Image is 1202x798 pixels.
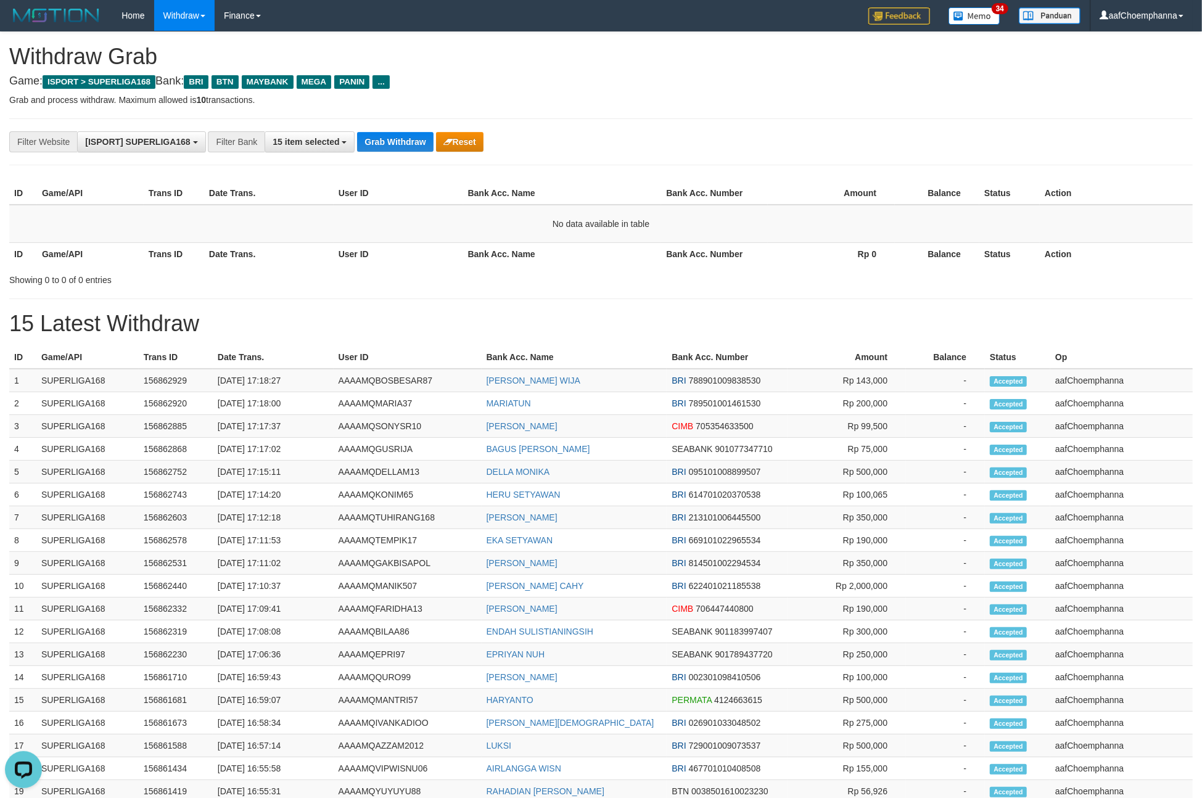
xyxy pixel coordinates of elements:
[906,369,985,392] td: -
[37,242,144,265] th: Game/API
[487,558,558,568] a: [PERSON_NAME]
[1050,438,1193,461] td: aafChoemphanna
[37,182,144,205] th: Game/API
[36,415,139,438] td: SUPERLIGA168
[715,444,772,454] span: Copy 901077347710 to clipboard
[788,734,906,757] td: Rp 500,000
[768,182,895,205] th: Amount
[139,552,213,575] td: 156862531
[1050,575,1193,598] td: aafChoemphanna
[9,415,36,438] td: 3
[357,132,433,152] button: Grab Withdraw
[906,712,985,734] td: -
[213,734,334,757] td: [DATE] 16:57:14
[9,242,37,265] th: ID
[1050,666,1193,689] td: aafChoemphanna
[139,506,213,529] td: 156862603
[1050,643,1193,666] td: aafChoemphanna
[36,734,139,757] td: SUPERLIGA168
[213,369,334,392] td: [DATE] 17:18:27
[715,627,772,636] span: Copy 901183997407 to clipboard
[990,467,1027,478] span: Accepted
[36,689,139,712] td: SUPERLIGA168
[906,506,985,529] td: -
[139,483,213,506] td: 156862743
[9,369,36,392] td: 1
[9,483,36,506] td: 6
[689,672,761,682] span: Copy 002301098410506 to clipboard
[990,445,1027,455] span: Accepted
[788,461,906,483] td: Rp 500,000
[36,506,139,529] td: SUPERLIGA168
[906,392,985,415] td: -
[273,137,339,147] span: 15 item selected
[36,598,139,620] td: SUPERLIGA168
[672,467,686,477] span: BRI
[906,438,985,461] td: -
[36,461,139,483] td: SUPERLIGA168
[868,7,930,25] img: Feedback.jpg
[334,734,482,757] td: AAAAMQAZZAM2012
[9,734,36,757] td: 17
[213,438,334,461] td: [DATE] 17:17:02
[906,598,985,620] td: -
[9,392,36,415] td: 2
[208,131,265,152] div: Filter Bank
[9,269,492,286] div: Showing 0 to 0 of 0 entries
[9,6,103,25] img: MOTION_logo.png
[689,558,761,568] span: Copy 814501002294534 to clipboard
[788,643,906,666] td: Rp 250,000
[788,712,906,734] td: Rp 275,000
[36,575,139,598] td: SUPERLIGA168
[334,712,482,734] td: AAAAMQIVANKADIOO
[990,536,1027,546] span: Accepted
[768,242,895,265] th: Rp 0
[906,757,985,780] td: -
[9,575,36,598] td: 10
[715,649,772,659] span: Copy 901789437720 to clipboard
[487,741,511,751] a: LUKSI
[36,392,139,415] td: SUPERLIGA168
[36,643,139,666] td: SUPERLIGA168
[213,598,334,620] td: [DATE] 17:09:41
[990,582,1027,592] span: Accepted
[672,763,686,773] span: BRI
[487,444,590,454] a: BAGUS [PERSON_NAME]
[36,757,139,780] td: SUPERLIGA168
[242,75,294,89] span: MAYBANK
[373,75,389,89] span: ...
[672,558,686,568] span: BRI
[139,575,213,598] td: 156862440
[788,620,906,643] td: Rp 300,000
[691,786,768,796] span: Copy 0038501610023230 to clipboard
[990,513,1027,524] span: Accepted
[689,376,761,385] span: Copy 788901009838530 to clipboard
[788,415,906,438] td: Rp 99,500
[906,415,985,438] td: -
[139,346,213,369] th: Trans ID
[487,421,558,431] a: [PERSON_NAME]
[36,369,139,392] td: SUPERLIGA168
[139,689,213,712] td: 156861681
[906,529,985,552] td: -
[487,581,584,591] a: [PERSON_NAME] CAHY
[990,718,1027,729] span: Accepted
[334,552,482,575] td: AAAAMQGAKBISAPOL
[334,620,482,643] td: AAAAMQBILAA86
[906,620,985,643] td: -
[788,346,906,369] th: Amount
[36,346,139,369] th: Game/API
[204,182,334,205] th: Date Trans.
[487,467,550,477] a: DELLA MONIKA
[487,763,561,773] a: AIRLANGGA WISN
[672,421,693,431] span: CIMB
[672,786,689,796] span: BTN
[213,552,334,575] td: [DATE] 17:11:02
[184,75,208,89] span: BRI
[990,490,1027,501] span: Accepted
[672,581,686,591] span: BRI
[36,552,139,575] td: SUPERLIGA168
[985,346,1050,369] th: Status
[334,529,482,552] td: AAAAMQTEMPIK17
[990,604,1027,615] span: Accepted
